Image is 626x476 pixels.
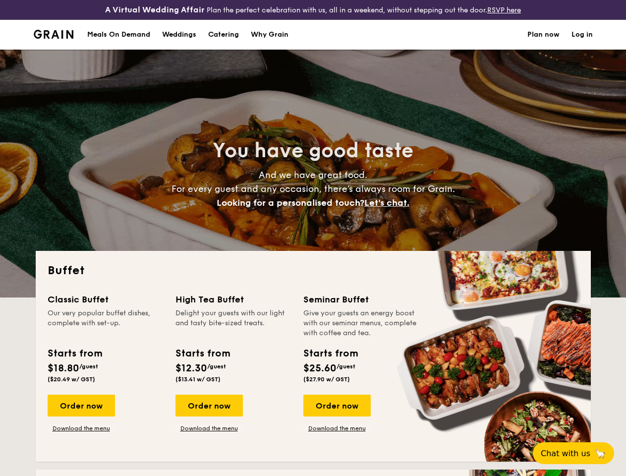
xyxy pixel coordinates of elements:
span: ($13.41 w/ GST) [175,376,221,383]
a: Meals On Demand [81,20,156,50]
a: Download the menu [48,424,115,432]
h2: Buffet [48,263,579,279]
div: Delight your guests with our light and tasty bite-sized treats. [175,308,291,338]
span: $25.60 [303,362,337,374]
div: Classic Buffet [48,293,164,306]
div: Starts from [175,346,229,361]
a: Catering [202,20,245,50]
div: Why Grain [251,20,288,50]
div: Give your guests an energy boost with our seminar menus, complete with coffee and tea. [303,308,419,338]
div: Seminar Buffet [303,293,419,306]
div: Starts from [48,346,102,361]
span: ($27.90 w/ GST) [303,376,350,383]
h1: Catering [208,20,239,50]
div: Weddings [162,20,196,50]
div: High Tea Buffet [175,293,291,306]
span: 🦙 [594,448,606,459]
span: $12.30 [175,362,207,374]
a: Weddings [156,20,202,50]
span: ($20.49 w/ GST) [48,376,95,383]
span: Looking for a personalised touch? [217,197,364,208]
button: Chat with us🦙 [533,442,614,464]
span: /guest [337,363,355,370]
a: Download the menu [303,424,371,432]
img: Grain [34,30,74,39]
div: Plan the perfect celebration with us, all in a weekend, without stepping out the door. [105,4,522,16]
div: Order now [303,395,371,416]
div: Starts from [303,346,357,361]
span: Chat with us [541,449,590,458]
div: Our very popular buffet dishes, complete with set-up. [48,308,164,338]
a: Plan now [527,20,560,50]
a: RSVP here [487,6,521,14]
span: /guest [79,363,98,370]
div: Meals On Demand [87,20,150,50]
span: And we have great food. For every guest and any occasion, there’s always room for Grain. [171,170,455,208]
span: $18.80 [48,362,79,374]
span: Let's chat. [364,197,409,208]
a: Why Grain [245,20,294,50]
div: Order now [175,395,243,416]
span: You have good taste [213,139,413,163]
a: Log in [571,20,593,50]
h4: A Virtual Wedding Affair [105,4,205,16]
a: Download the menu [175,424,243,432]
a: Logotype [34,30,74,39]
span: /guest [207,363,226,370]
div: Order now [48,395,115,416]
